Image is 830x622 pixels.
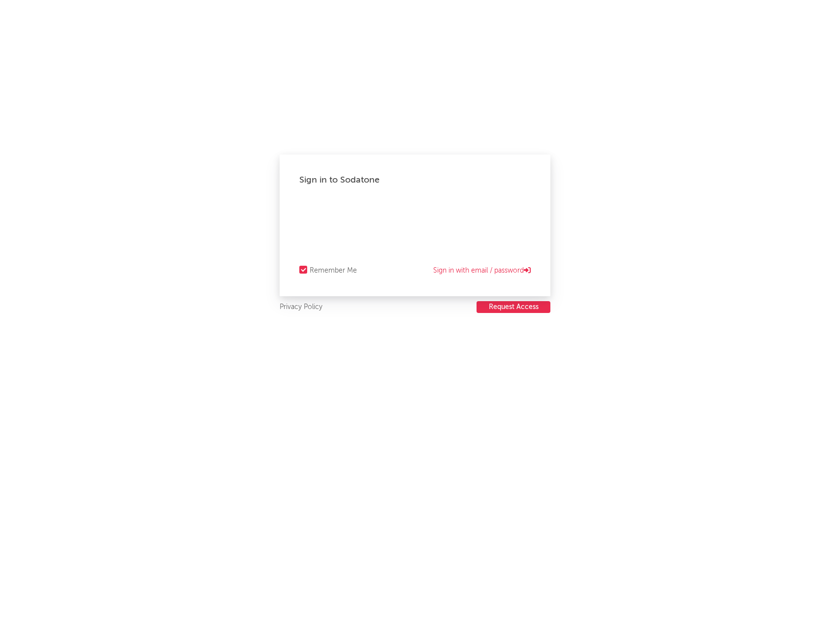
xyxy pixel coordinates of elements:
[299,174,531,186] div: Sign in to Sodatone
[433,265,531,277] a: Sign in with email / password
[310,265,357,277] div: Remember Me
[477,301,550,313] button: Request Access
[280,301,322,313] a: Privacy Policy
[477,301,550,313] a: Request Access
